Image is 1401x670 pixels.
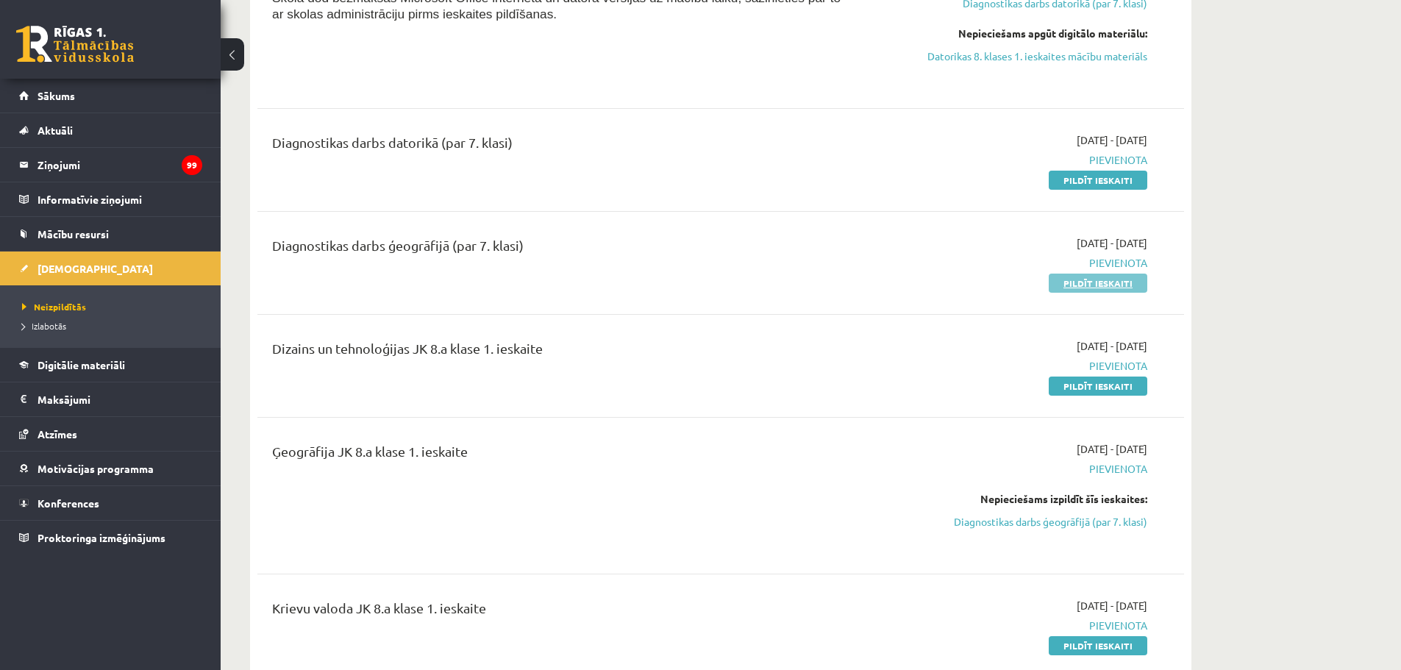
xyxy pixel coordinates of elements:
a: Digitālie materiāli [19,348,202,382]
span: Konferences [38,496,99,510]
a: Pildīt ieskaiti [1049,636,1147,655]
div: Krievu valoda JK 8.a klase 1. ieskaite [272,598,848,625]
a: Izlabotās [22,319,206,332]
span: Proktoringa izmēģinājums [38,531,165,544]
a: Mācību resursi [19,217,202,251]
span: Digitālie materiāli [38,358,125,371]
span: Pievienota [870,618,1147,633]
a: Pildīt ieskaiti [1049,171,1147,190]
span: Izlabotās [22,320,66,332]
a: Konferences [19,486,202,520]
a: Motivācijas programma [19,452,202,485]
a: Pildīt ieskaiti [1049,274,1147,293]
span: [DATE] - [DATE] [1077,132,1147,148]
span: Pievienota [870,152,1147,168]
span: [DATE] - [DATE] [1077,235,1147,251]
a: Ziņojumi99 [19,148,202,182]
span: [DATE] - [DATE] [1077,338,1147,354]
legend: Ziņojumi [38,148,202,182]
span: Pievienota [870,255,1147,271]
div: Ģeogrāfija JK 8.a klase 1. ieskaite [272,441,848,468]
a: Aktuāli [19,113,202,147]
span: Sākums [38,89,75,102]
div: Dizains un tehnoloģijas JK 8.a klase 1. ieskaite [272,338,848,366]
a: Diagnostikas darbs ģeogrāfijā (par 7. klasi) [870,514,1147,530]
span: Neizpildītās [22,301,86,313]
span: Pievienota [870,358,1147,374]
a: Informatīvie ziņojumi [19,182,202,216]
a: Datorikas 8. klases 1. ieskaites mācību materiāls [870,49,1147,64]
span: [DATE] - [DATE] [1077,441,1147,457]
a: Maksājumi [19,382,202,416]
span: Mācību resursi [38,227,109,240]
a: Atzīmes [19,417,202,451]
span: [DEMOGRAPHIC_DATA] [38,262,153,275]
a: Sākums [19,79,202,113]
a: [DEMOGRAPHIC_DATA] [19,252,202,285]
div: Diagnostikas darbs datorikā (par 7. klasi) [272,132,848,160]
div: Nepieciešams izpildīt šīs ieskaites: [870,491,1147,507]
div: Diagnostikas darbs ģeogrāfijā (par 7. klasi) [272,235,848,263]
i: 99 [182,155,202,175]
span: Pievienota [870,461,1147,477]
legend: Maksājumi [38,382,202,416]
div: Nepieciešams apgūt digitālo materiālu: [870,26,1147,41]
a: Rīgas 1. Tālmācības vidusskola [16,26,134,63]
span: Aktuāli [38,124,73,137]
a: Pildīt ieskaiti [1049,377,1147,396]
span: [DATE] - [DATE] [1077,598,1147,613]
a: Neizpildītās [22,300,206,313]
legend: Informatīvie ziņojumi [38,182,202,216]
span: Atzīmes [38,427,77,441]
a: Proktoringa izmēģinājums [19,521,202,555]
span: Motivācijas programma [38,462,154,475]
